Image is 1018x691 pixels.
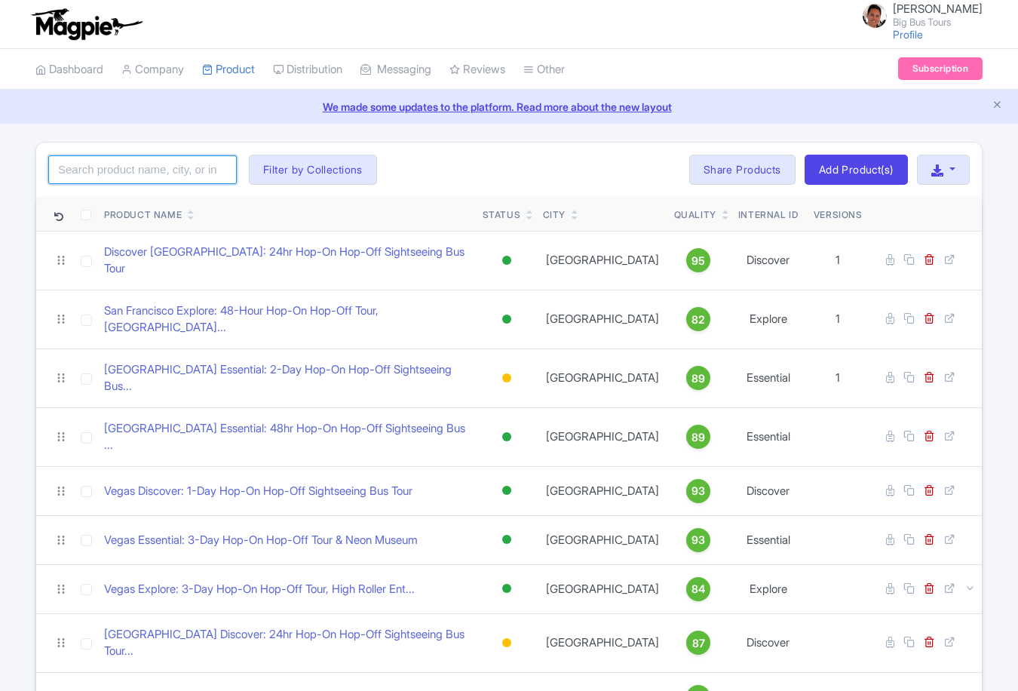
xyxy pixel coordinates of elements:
[691,370,705,387] span: 89
[992,97,1003,115] button: Close announcement
[691,429,705,446] span: 89
[537,231,668,290] td: [GEOGRAPHIC_DATA]
[674,425,723,449] a: 89
[729,231,808,290] td: Discover
[499,632,514,654] div: Building
[691,581,705,597] span: 84
[674,631,723,655] a: 87
[836,253,840,267] span: 1
[863,4,887,28] img: ww8ahpxye42srrrugrao.jpg
[674,307,723,331] a: 82
[499,578,514,600] div: Active
[729,407,808,466] td: Essential
[674,208,716,222] div: Quality
[537,515,668,564] td: [GEOGRAPHIC_DATA]
[35,49,103,91] a: Dashboard
[729,197,808,232] th: Internal ID
[805,155,908,185] a: Add Product(s)
[48,155,237,184] input: Search product name, city, or interal id
[691,253,705,269] span: 95
[104,581,415,598] a: Vegas Explore: 3-Day Hop-On Hop-Off Tour, High Roller Ent...
[692,635,705,652] span: 87
[104,361,471,395] a: [GEOGRAPHIC_DATA] Essential: 2-Day Hop-On Hop-Off Sightseeing Bus...
[104,420,471,454] a: [GEOGRAPHIC_DATA] Essential: 48hr Hop-On Hop-Off Sightseeing Bus ...
[674,248,723,272] a: 95
[729,564,808,613] td: Explore
[674,366,723,390] a: 89
[28,8,145,41] img: logo-ab69f6fb50320c5b225c76a69d11143b.png
[537,407,668,466] td: [GEOGRAPHIC_DATA]
[483,208,521,222] div: Status
[104,532,418,549] a: Vegas Essential: 3-Day Hop-On Hop-Off Tour & Neon Museum
[499,480,514,502] div: Active
[104,244,471,278] a: Discover [GEOGRAPHIC_DATA]: 24hr Hop-On Hop-Off Sightseeing Bus Tour
[729,290,808,349] td: Explore
[9,99,1009,115] a: We made some updates to the platform. Read more about the new layout
[729,466,808,515] td: Discover
[729,515,808,564] td: Essential
[449,49,505,91] a: Reviews
[689,155,796,185] a: Share Products
[854,3,983,27] a: [PERSON_NAME] Big Bus Tours
[836,312,840,326] span: 1
[104,208,182,222] div: Product Name
[523,49,565,91] a: Other
[249,155,377,185] button: Filter by Collections
[499,309,514,330] div: Active
[893,2,983,16] span: [PERSON_NAME]
[537,466,668,515] td: [GEOGRAPHIC_DATA]
[121,49,184,91] a: Company
[104,626,471,660] a: [GEOGRAPHIC_DATA] Discover: 24hr Hop-On Hop-Off Sightseeing Bus Tour...
[499,250,514,272] div: Active
[691,312,705,328] span: 82
[360,49,431,91] a: Messaging
[104,483,412,500] a: Vegas Discover: 1-Day Hop-On Hop-Off Sightseeing Bus Tour
[674,577,723,601] a: 84
[691,532,705,548] span: 93
[273,49,342,91] a: Distribution
[499,529,514,551] div: Active
[537,564,668,613] td: [GEOGRAPHIC_DATA]
[898,57,983,80] a: Subscription
[674,528,723,552] a: 93
[537,349,668,407] td: [GEOGRAPHIC_DATA]
[543,208,566,222] div: City
[691,483,705,499] span: 93
[729,349,808,407] td: Essential
[499,426,514,448] div: Active
[808,197,869,232] th: Versions
[674,479,723,503] a: 93
[202,49,255,91] a: Product
[893,28,923,41] a: Profile
[104,303,471,336] a: San Francisco Explore: 48-Hour Hop-On Hop-Off Tour, [GEOGRAPHIC_DATA]...
[499,367,514,389] div: Building
[729,613,808,672] td: Discover
[537,290,668,349] td: [GEOGRAPHIC_DATA]
[893,17,983,27] small: Big Bus Tours
[836,370,840,385] span: 1
[537,613,668,672] td: [GEOGRAPHIC_DATA]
